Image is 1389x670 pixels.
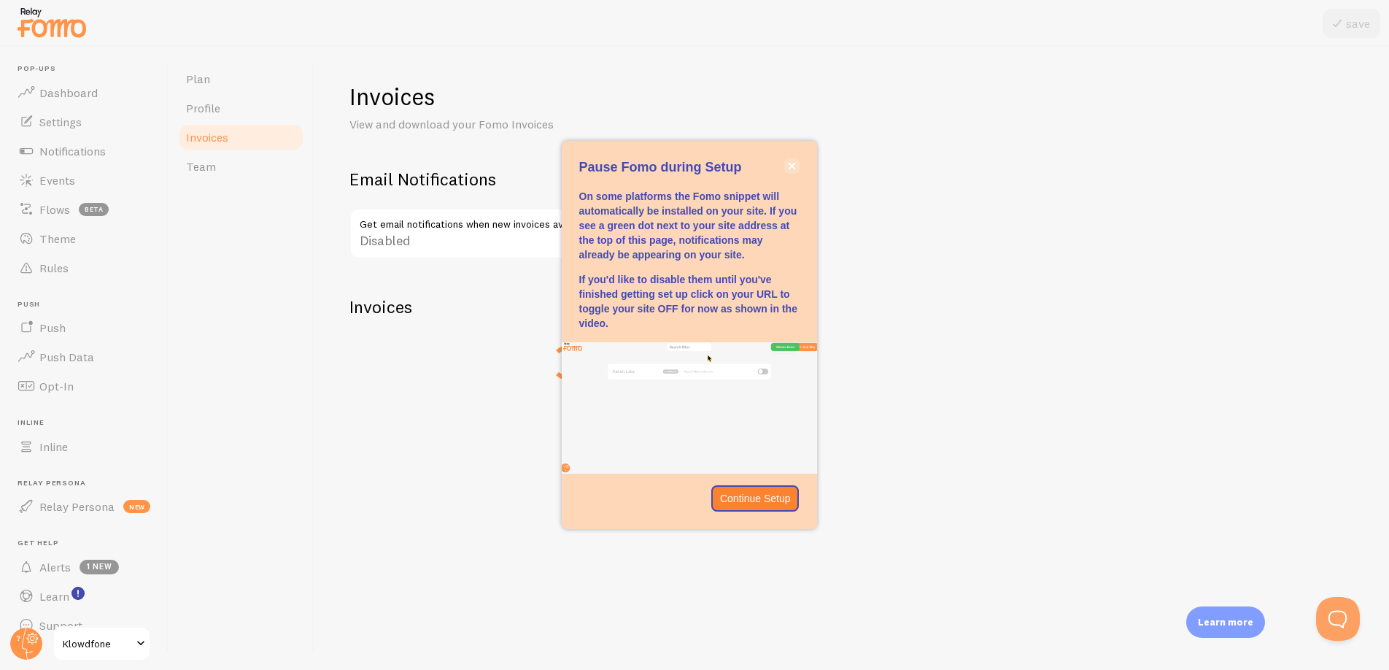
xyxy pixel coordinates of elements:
a: Notifications [9,136,159,166]
a: Events [9,166,159,195]
span: Inline [39,439,68,454]
span: Learn [39,589,69,604]
a: Alerts 1 new [9,552,159,582]
span: Relay Persona [39,499,115,514]
span: beta [79,203,109,216]
p: View and download your Fomo Invoices [349,116,700,133]
p: Pause Fomo during Setup [579,158,800,177]
a: Plan [177,64,305,93]
span: 1 new [80,560,119,574]
button: Continue Setup [711,485,800,512]
h1: Invoices [349,82,1354,112]
button: close, [784,158,800,174]
span: Settings [39,115,82,129]
a: Settings [9,107,159,136]
a: Opt-In [9,371,159,401]
a: Invoices [177,123,305,152]
span: Opt-In [39,379,74,393]
h2: Invoices [349,296,1354,318]
span: Push [18,300,159,309]
span: Rules [39,261,69,275]
span: Events [39,173,75,188]
span: Push Data [39,350,94,364]
a: Push Data [9,342,159,371]
a: Theme [9,224,159,253]
span: Inline [18,418,159,428]
img: fomo-relay-logo-orange.svg [15,4,88,41]
span: Theme [39,231,76,246]
div: Disabled [349,208,787,261]
span: Relay Persona [18,479,159,488]
span: new [123,500,150,513]
span: Team [186,159,216,174]
a: Dashboard [9,78,159,107]
a: Team [177,152,305,181]
a: Inline [9,432,159,461]
span: Flows [39,202,70,217]
span: Dashboard [39,85,98,100]
span: Invoices [186,130,228,145]
span: Klowdfone [63,635,132,652]
p: On some platforms the Fomo snippet will automatically be installed on your site. If you see a gre... [579,189,800,262]
a: Support [9,611,159,640]
span: Alerts [39,560,71,574]
p: Continue Setup [720,491,791,506]
a: Klowdfone [53,626,151,661]
a: Rules [9,253,159,282]
p: Learn more [1198,615,1253,629]
span: Push [39,320,66,335]
span: Pop-ups [18,64,159,74]
span: Plan [186,72,210,86]
span: Support [39,618,82,633]
a: Learn [9,582,159,611]
div: Pause Fomo during Setup [562,141,817,529]
p: If you'd like to disable them until you've finished getting set up click on your URL to toggle yo... [579,272,800,331]
a: Profile [177,93,305,123]
a: Relay Persona new [9,492,159,521]
span: Get Help [18,539,159,548]
a: Push [9,313,159,342]
span: Notifications [39,144,106,158]
svg: <p>Watch New Feature Tutorials!</p> [71,587,85,600]
iframe: Help Scout Beacon - Open [1316,597,1360,641]
div: Learn more [1186,607,1265,638]
h2: Email Notifications [349,168,787,190]
span: Profile [186,101,220,115]
a: Flows beta [9,195,159,224]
